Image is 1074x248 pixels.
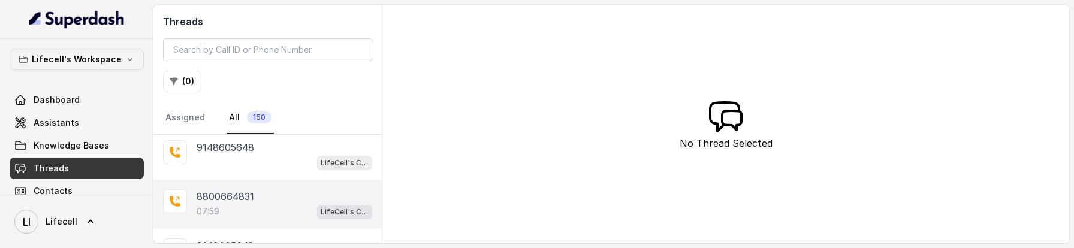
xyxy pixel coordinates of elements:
[163,38,372,61] input: Search by Call ID or Phone Number
[321,206,369,218] p: LifeCell's Call Assistant
[321,157,369,169] p: LifeCell's Call Assistant
[34,94,80,106] span: Dashboard
[10,89,144,111] a: Dashboard
[23,216,31,228] text: LI
[163,102,372,134] nav: Tabs
[32,52,122,66] p: Lifecell's Workspace
[46,216,77,228] span: Lifecell
[227,102,274,134] a: All150
[34,162,69,174] span: Threads
[29,10,125,29] img: light.svg
[10,135,144,156] a: Knowledge Bases
[163,71,201,92] button: (0)
[163,102,207,134] a: Assigned
[163,14,372,29] h2: Threads
[10,180,144,202] a: Contacts
[10,49,144,70] button: Lifecell's Workspace
[34,140,109,152] span: Knowledge Bases
[197,205,219,217] p: 07:59
[680,136,773,150] p: No Thread Selected
[10,112,144,134] a: Assistants
[10,158,144,179] a: Threads
[197,140,254,155] p: 9148605648
[247,111,271,123] span: 150
[34,185,73,197] span: Contacts
[197,189,254,204] p: 8800664831
[10,205,144,238] a: Lifecell
[34,117,79,129] span: Assistants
